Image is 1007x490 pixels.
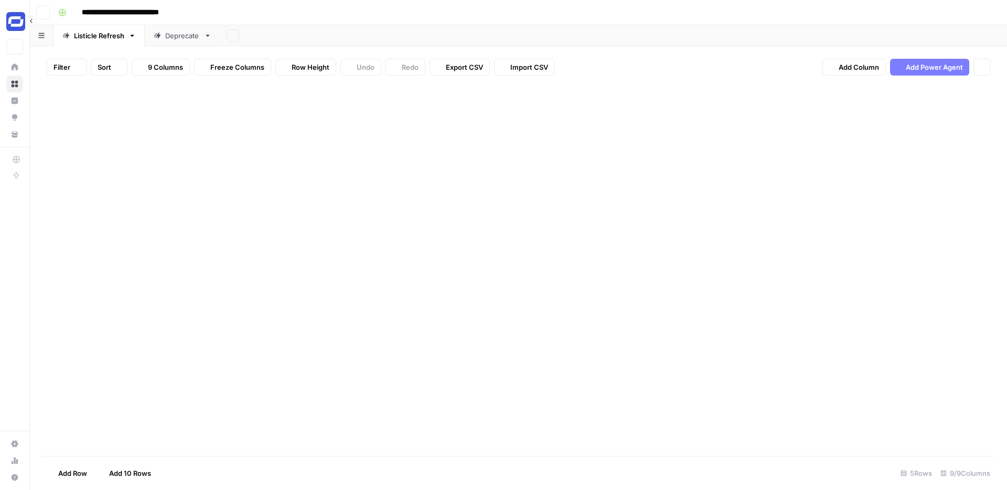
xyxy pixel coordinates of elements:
[839,62,879,72] span: Add Column
[93,465,157,482] button: Add 10 Rows
[446,62,483,72] span: Export CSV
[98,62,111,72] span: Sort
[906,62,963,72] span: Add Power Agent
[510,62,548,72] span: Import CSV
[340,59,381,76] button: Undo
[6,452,23,469] a: Usage
[890,59,969,76] button: Add Power Agent
[6,12,25,31] img: Synthesia Logo
[822,59,886,76] button: Add Column
[6,76,23,92] a: Browse
[6,92,23,109] a: Insights
[53,62,70,72] span: Filter
[53,25,145,46] a: Listicle Refresh
[148,62,183,72] span: 9 Columns
[91,59,127,76] button: Sort
[165,30,200,41] div: Deprecate
[385,59,425,76] button: Redo
[194,59,271,76] button: Freeze Columns
[210,62,264,72] span: Freeze Columns
[275,59,336,76] button: Row Height
[494,59,555,76] button: Import CSV
[430,59,490,76] button: Export CSV
[6,126,23,143] a: Your Data
[6,109,23,126] a: Opportunities
[6,59,23,76] a: Home
[357,62,374,72] span: Undo
[292,62,329,72] span: Row Height
[74,30,124,41] div: Listicle Refresh
[936,465,994,482] div: 9/9 Columns
[896,465,936,482] div: 5 Rows
[109,468,151,478] span: Add 10 Rows
[145,25,220,46] a: Deprecate
[6,8,23,35] button: Workspace: Synthesia
[42,465,93,482] button: Add Row
[132,59,190,76] button: 9 Columns
[47,59,87,76] button: Filter
[58,468,87,478] span: Add Row
[6,435,23,452] a: Settings
[402,62,419,72] span: Redo
[6,469,23,486] button: Help + Support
